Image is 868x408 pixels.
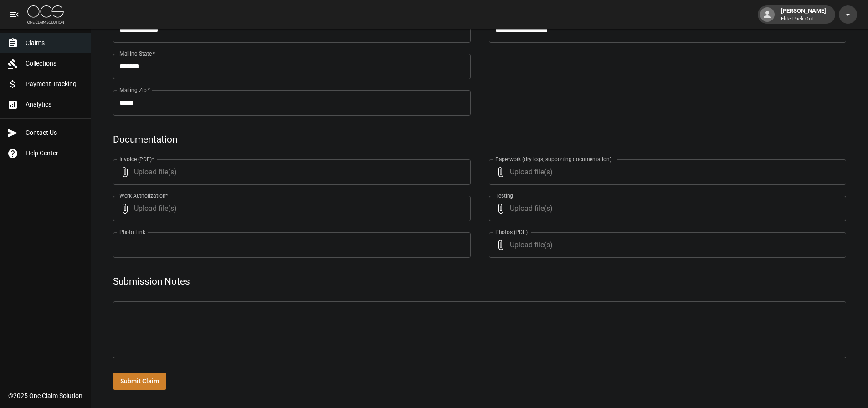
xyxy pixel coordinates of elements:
[119,228,145,236] label: Photo Link
[27,5,64,24] img: ocs-logo-white-transparent.png
[777,6,830,23] div: [PERSON_NAME]
[26,59,83,68] span: Collections
[781,15,826,23] p: Elite Pack Out
[8,391,82,400] div: © 2025 One Claim Solution
[26,79,83,89] span: Payment Tracking
[510,196,822,221] span: Upload file(s)
[510,159,822,185] span: Upload file(s)
[495,228,528,236] label: Photos (PDF)
[5,5,24,24] button: open drawer
[510,232,822,258] span: Upload file(s)
[495,155,611,163] label: Paperwork (dry logs, supporting documentation)
[134,159,446,185] span: Upload file(s)
[119,50,155,57] label: Mailing State
[26,38,83,48] span: Claims
[119,155,154,163] label: Invoice (PDF)*
[113,373,166,390] button: Submit Claim
[26,148,83,158] span: Help Center
[495,192,513,199] label: Testing
[134,196,446,221] span: Upload file(s)
[26,100,83,109] span: Analytics
[119,86,150,94] label: Mailing Zip
[26,128,83,138] span: Contact Us
[119,192,168,199] label: Work Authorization*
